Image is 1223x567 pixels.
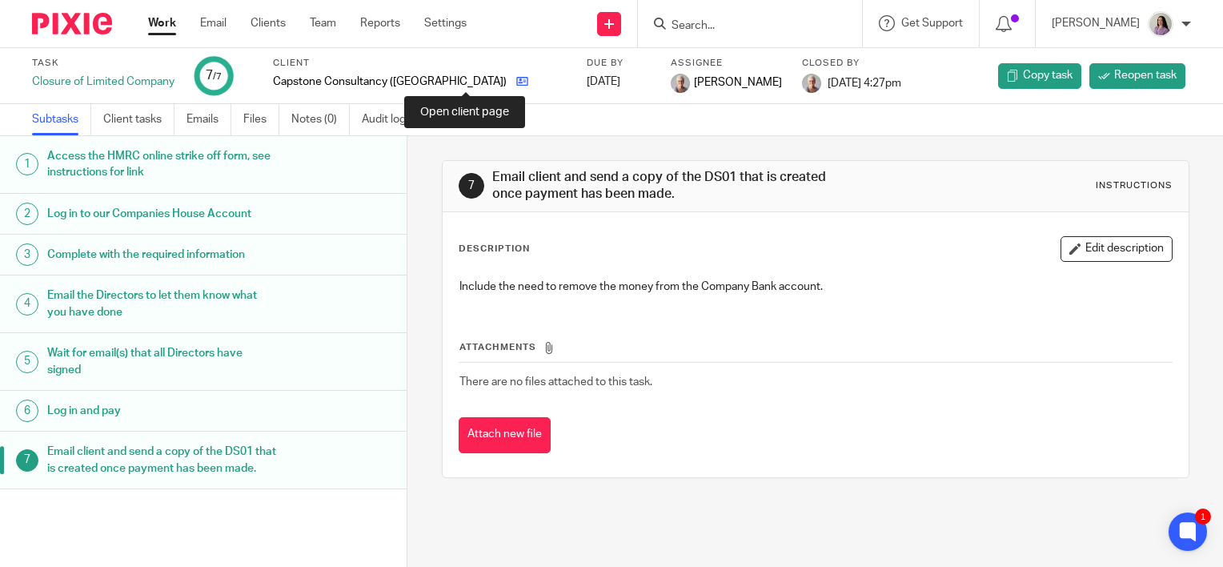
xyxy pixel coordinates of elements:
span: Reopen task [1114,67,1177,83]
a: Copy task [998,63,1081,89]
div: 7 [206,66,222,85]
a: Clients [251,15,286,31]
div: 4 [16,293,38,316]
a: Notes (0) [291,104,350,135]
a: Subtasks [32,104,91,135]
a: Reopen task [1089,63,1185,89]
label: Task [32,57,174,70]
label: Assignee [671,57,782,70]
h1: Email client and send a copy of the DS01 that is created once payment has been made. [47,440,276,481]
h1: Access the HMRC online strike off form, see instructions for link [47,144,276,185]
img: KR%20update.jpg [671,74,690,93]
p: [PERSON_NAME] [1052,15,1140,31]
img: Pixie [32,13,112,34]
small: /7 [213,72,222,81]
h1: Wait for email(s) that all Directors have signed [47,341,276,382]
p: Description [459,243,530,255]
span: Attachments [459,343,536,352]
a: Email [200,15,227,31]
div: Closure of Limited Company [32,74,174,90]
a: Work [148,15,176,31]
div: 7 [16,449,38,472]
h1: Log in and pay [47,399,276,423]
p: Capstone Consultancy ([GEOGRAPHIC_DATA]) Limited [273,74,508,90]
a: Settings [424,15,467,31]
a: Audit logs [362,104,423,135]
img: Olivia.jpg [1148,11,1173,37]
a: Client tasks [103,104,174,135]
a: Reports [360,15,400,31]
h1: Email client and send a copy of the DS01 that is created once payment has been made. [492,169,849,203]
span: Get Support [901,18,963,29]
input: Search [670,19,814,34]
img: KR%20update.jpg [802,74,821,93]
div: 2 [16,203,38,225]
h1: Email the Directors to let them know what you have done [47,283,276,324]
button: Edit description [1061,236,1173,262]
button: Attach new file [459,417,551,453]
a: Team [310,15,336,31]
div: 5 [16,351,38,373]
span: [PERSON_NAME] [694,74,782,90]
p: Include the need to remove the money from the Company Bank account. [459,279,1172,295]
h1: Log in to our Companies House Account [47,202,276,226]
span: [DATE] 4:27pm [828,77,901,88]
div: 6 [16,400,38,422]
a: Emails [186,104,231,135]
div: [DATE] [587,74,651,90]
div: 7 [459,173,484,199]
a: Files [243,104,279,135]
div: 1 [16,153,38,175]
h1: Complete with the required information [47,243,276,267]
div: 3 [16,243,38,266]
span: There are no files attached to this task. [459,376,652,388]
div: Instructions [1096,179,1173,192]
label: Due by [587,57,651,70]
label: Closed by [802,57,901,70]
div: 1 [1195,509,1211,525]
span: Copy task [1023,67,1073,83]
label: Client [273,57,567,70]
